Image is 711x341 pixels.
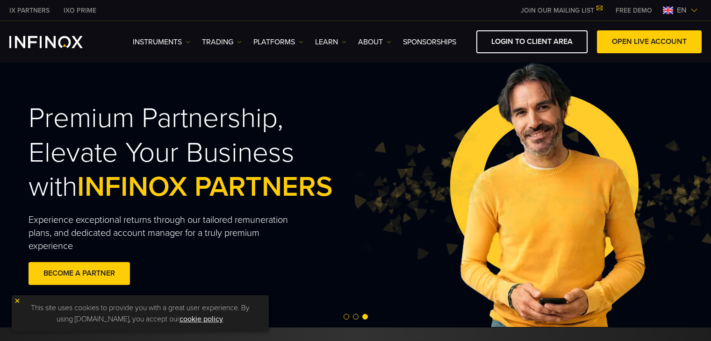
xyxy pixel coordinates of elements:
[202,36,242,48] a: TRADING
[403,36,456,48] a: SPONSORSHIPS
[77,170,333,204] span: INFINOX PARTNERS
[180,314,223,324] a: cookie policy
[14,298,21,304] img: yellow close icon
[29,262,130,285] a: BECOME A PARTNER
[133,36,190,48] a: Instruments
[315,36,346,48] a: Learn
[673,5,690,16] span: en
[362,314,368,320] span: Go to slide 3
[9,36,105,48] a: INFINOX Logo
[29,213,306,253] p: Experience exceptional returns through our tailored remuneration plans, and dedicated account man...
[597,30,702,53] a: OPEN LIVE ACCOUNT
[514,7,609,14] a: JOIN OUR MAILING LIST
[16,300,264,327] p: This site uses cookies to provide you with a great user experience. By using [DOMAIN_NAME], you a...
[609,6,659,15] a: INFINOX MENU
[2,6,57,15] a: INFINOX
[353,314,359,320] span: Go to slide 2
[29,101,375,204] h2: Premium Partnership, Elevate Your Business with
[358,36,391,48] a: ABOUT
[476,30,588,53] a: LOGIN TO CLIENT AREA
[344,314,349,320] span: Go to slide 1
[57,6,103,15] a: INFINOX
[253,36,303,48] a: PLATFORMS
